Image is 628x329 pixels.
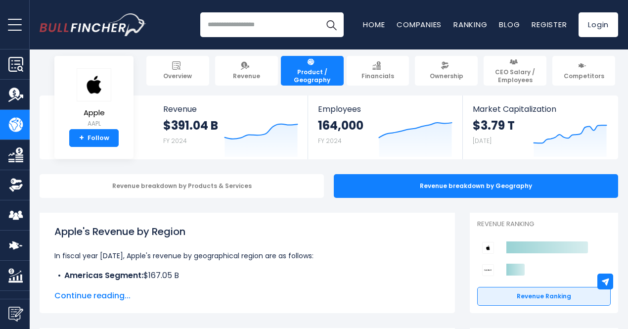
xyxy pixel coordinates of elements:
[499,19,520,30] a: Blog
[397,19,442,30] a: Companies
[564,72,604,80] span: Competitors
[215,56,278,86] a: Revenue
[430,72,463,80] span: Ownership
[233,72,260,80] span: Revenue
[532,19,567,30] a: Register
[54,282,440,293] li: $101.33 B
[8,178,23,192] img: Ownership
[69,129,119,147] a: +Follow
[79,134,84,142] strong: +
[318,118,363,133] strong: 164,000
[473,118,515,133] strong: $3.79 T
[163,72,192,80] span: Overview
[318,137,342,145] small: FY 2024
[463,95,617,159] a: Market Capitalization $3.79 T [DATE]
[76,68,112,130] a: Apple AAPL
[64,282,133,293] b: Europe Segment:
[308,95,462,159] a: Employees 164,000 FY 2024
[482,242,494,254] img: Apple competitors logo
[473,137,492,145] small: [DATE]
[163,104,298,114] span: Revenue
[484,56,546,86] a: CEO Salary / Employees
[40,13,146,36] a: Go to homepage
[473,104,607,114] span: Market Capitalization
[453,19,487,30] a: Ranking
[334,174,618,198] div: Revenue breakdown by Geography
[477,220,611,229] p: Revenue Ranking
[64,270,143,281] b: Americas Segment:
[318,104,452,114] span: Employees
[488,68,542,84] span: CEO Salary / Employees
[54,224,440,239] h1: Apple's Revenue by Region
[361,72,394,80] span: Financials
[415,56,478,86] a: Ownership
[477,287,611,306] a: Revenue Ranking
[163,118,218,133] strong: $391.04 B
[146,56,209,86] a: Overview
[54,290,440,302] span: Continue reading...
[482,264,494,276] img: Sony Group Corporation competitors logo
[285,68,339,84] span: Product / Geography
[77,119,111,128] small: AAPL
[77,109,111,117] span: Apple
[153,95,308,159] a: Revenue $391.04 B FY 2024
[579,12,618,37] a: Login
[54,250,440,262] p: In fiscal year [DATE], Apple's revenue by geographical region are as follows:
[319,12,344,37] button: Search
[552,56,615,86] a: Competitors
[40,13,146,36] img: Bullfincher logo
[363,19,385,30] a: Home
[40,174,324,198] div: Revenue breakdown by Products & Services
[54,270,440,282] li: $167.05 B
[347,56,409,86] a: Financials
[281,56,344,86] a: Product / Geography
[163,137,187,145] small: FY 2024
